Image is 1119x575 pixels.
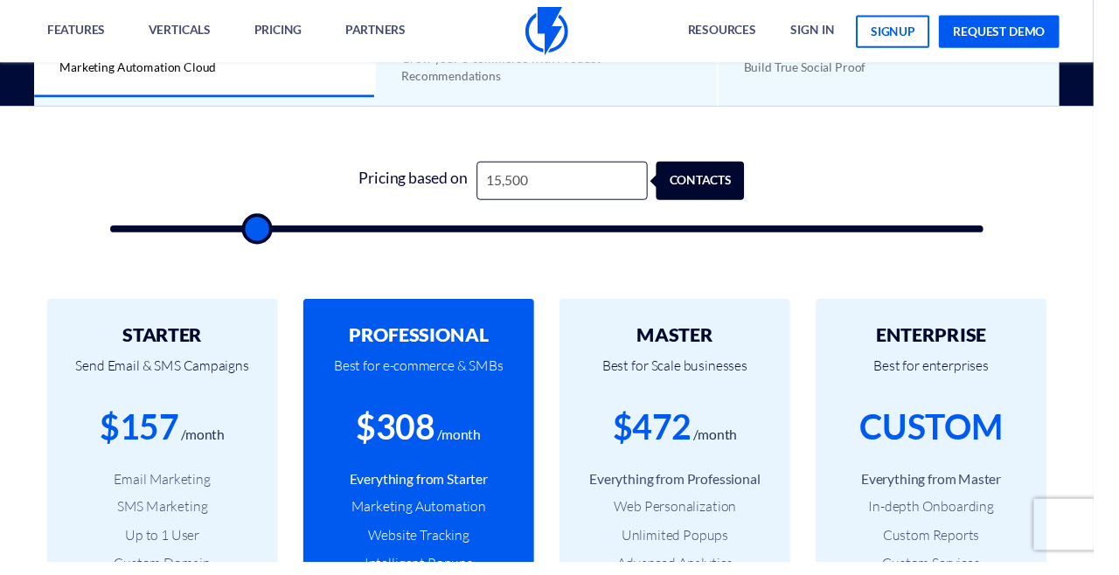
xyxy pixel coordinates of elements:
div: /month [185,435,230,455]
li: Unlimited Popups [599,537,782,558]
div: $157 [102,412,183,462]
div: contacts [682,165,772,204]
div: /month [448,435,492,455]
li: Everything from Professional [599,481,782,501]
a: signup [876,16,951,49]
p: Best for Scale businesses [599,353,782,412]
li: Everything from Master [861,481,1045,501]
span: Build True Social Proof [761,61,886,76]
li: Marketing Automation [337,509,520,529]
div: Pricing based on [357,165,488,204]
p: Best for e-commerce & SMBs [337,353,520,412]
li: Website Tracking [337,537,520,558]
li: Up to 1 User [74,537,258,558]
p: Send Email & SMS Campaigns [74,353,258,412]
span: Marketing Automation Cloud [61,61,221,76]
li: Email Marketing [74,481,258,501]
h2: PROFESSIONAL [337,332,520,353]
li: SMS Marketing [74,509,258,529]
h2: MASTER [599,332,782,353]
li: In-depth Onboarding [861,509,1045,529]
div: $472 [627,412,707,462]
h2: STARTER [74,332,258,353]
a: request demo [961,16,1084,49]
li: Everything from Starter [337,481,520,501]
li: Web Personalization [599,509,782,529]
div: CUSTOM [879,412,1026,462]
div: /month [710,435,754,455]
div: $308 [365,412,445,462]
p: Best for enterprises [861,353,1045,412]
li: Custom Reports [861,537,1045,558]
h2: ENTERPRISE [861,332,1045,353]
